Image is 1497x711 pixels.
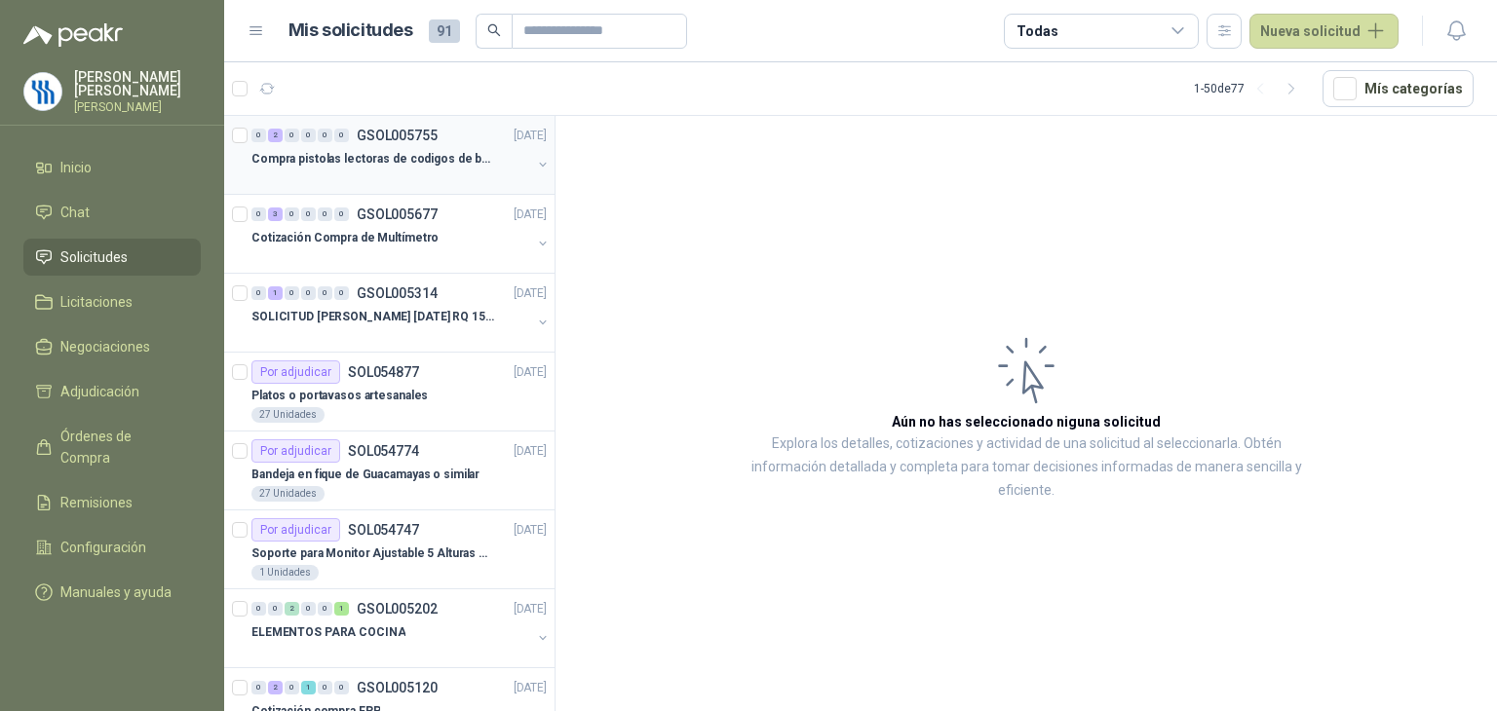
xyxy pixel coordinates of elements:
[301,602,316,616] div: 0
[23,239,201,276] a: Solicitudes
[334,602,349,616] div: 1
[60,492,133,513] span: Remisiones
[60,381,139,402] span: Adjudicación
[285,286,299,300] div: 0
[514,363,547,382] p: [DATE]
[301,681,316,694] div: 1
[301,129,316,142] div: 0
[268,681,283,694] div: 2
[74,101,201,113] p: [PERSON_NAME]
[1323,70,1474,107] button: Mís categorías
[334,129,349,142] div: 0
[251,466,480,484] p: Bandeja en fique de Guacamayas o similar
[514,284,547,303] p: [DATE]
[23,149,201,186] a: Inicio
[23,194,201,231] a: Chat
[285,207,299,221] div: 0
[1017,20,1057,42] div: Todas
[251,597,551,659] a: 0 0 2 0 0 1 GSOL005202[DATE] ELEMENTOS PARA COCINA
[514,679,547,697] p: [DATE]
[268,286,283,300] div: 1
[251,681,266,694] div: 0
[251,518,340,542] div: Por adjudicar
[301,286,316,300] div: 0
[251,129,266,142] div: 0
[357,207,438,221] p: GSOL005677
[23,373,201,410] a: Adjudicación
[60,157,92,178] span: Inicio
[224,431,555,510] a: Por adjudicarSOL054774[DATE] Bandeja en fique de Guacamayas o similar27 Unidades
[251,124,551,186] a: 0 2 0 0 0 0 GSOL005755[DATE] Compra pistolas lectoras de codigos de barras
[285,681,299,694] div: 0
[348,523,419,537] p: SOL054747
[60,581,172,603] span: Manuales y ayuda
[334,681,349,694] div: 0
[318,602,332,616] div: 0
[251,286,266,300] div: 0
[750,432,1302,503] p: Explora los detalles, cotizaciones y actividad de una solicitud al seleccionarla. Obtén informaci...
[514,442,547,461] p: [DATE]
[357,602,438,616] p: GSOL005202
[60,537,146,558] span: Configuración
[1249,14,1399,49] button: Nueva solicitud
[60,426,182,468] span: Órdenes de Compra
[251,281,551,344] a: 0 1 0 0 0 0 GSOL005314[DATE] SOLICITUD [PERSON_NAME] [DATE] RQ 15250
[60,291,133,313] span: Licitaciones
[514,127,547,145] p: [DATE]
[892,411,1161,432] h3: Aún no has seleccionado niguna solicitud
[60,336,150,357] span: Negociaciones
[334,286,349,300] div: 0
[251,623,405,642] p: ELEMENTOS PARA COCINA
[224,510,555,589] a: Por adjudicarSOL054747[DATE] Soporte para Monitor Ajustable 5 Alturas Mini1 Unidades
[23,418,201,476] a: Órdenes de Compra
[23,283,201,320] a: Licitaciones
[357,681,438,694] p: GSOL005120
[23,574,201,611] a: Manuales y ayuda
[288,17,413,45] h1: Mis solicitudes
[357,129,438,142] p: GSOL005755
[348,444,419,458] p: SOL054774
[251,207,266,221] div: 0
[1194,73,1307,104] div: 1 - 50 de 77
[357,286,438,300] p: GSOL005314
[60,202,90,223] span: Chat
[348,365,419,379] p: SOL054877
[251,486,325,502] div: 27 Unidades
[429,19,460,43] span: 91
[251,360,340,384] div: Por adjudicar
[268,602,283,616] div: 0
[318,129,332,142] div: 0
[251,308,494,326] p: SOLICITUD [PERSON_NAME] [DATE] RQ 15250
[251,229,439,247] p: Cotización Compra de Multímetro
[285,602,299,616] div: 2
[251,203,551,265] a: 0 3 0 0 0 0 GSOL005677[DATE] Cotización Compra de Multímetro
[487,23,501,37] span: search
[251,565,319,580] div: 1 Unidades
[514,206,547,224] p: [DATE]
[514,521,547,540] p: [DATE]
[251,544,494,563] p: Soporte para Monitor Ajustable 5 Alturas Mini
[24,73,61,110] img: Company Logo
[23,328,201,365] a: Negociaciones
[285,129,299,142] div: 0
[514,600,547,618] p: [DATE]
[251,387,428,405] p: Platos o portavasos artesanales
[23,23,123,47] img: Logo peakr
[251,439,340,463] div: Por adjudicar
[318,681,332,694] div: 0
[251,150,494,168] p: Compra pistolas lectoras de codigos de barras
[318,207,332,221] div: 0
[334,207,349,221] div: 0
[60,246,128,268] span: Solicitudes
[23,484,201,521] a: Remisiones
[268,129,283,142] div: 2
[268,207,283,221] div: 3
[251,602,266,616] div: 0
[224,353,555,431] a: Por adjudicarSOL054877[DATE] Platos o portavasos artesanales27 Unidades
[251,407,325,423] div: 27 Unidades
[301,207,316,221] div: 0
[74,70,201,97] p: [PERSON_NAME] [PERSON_NAME]
[318,286,332,300] div: 0
[23,529,201,566] a: Configuración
